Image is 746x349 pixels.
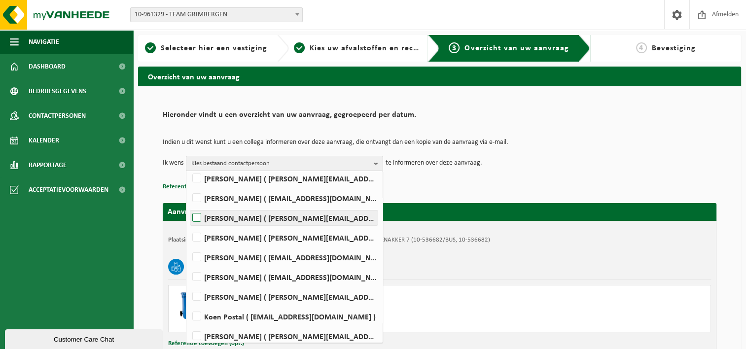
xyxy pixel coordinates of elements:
iframe: chat widget [5,327,165,349]
p: Indien u dit wenst kunt u een collega informeren over deze aanvraag, die ontvangt dan een kopie v... [163,139,716,146]
label: [PERSON_NAME] ( [PERSON_NAME][EMAIL_ADDRESS][DOMAIN_NAME] ) [190,230,378,245]
span: Kalender [29,128,59,153]
a: 1Selecteer hier een vestiging [143,42,269,54]
label: [PERSON_NAME] ( [PERSON_NAME][EMAIL_ADDRESS][DOMAIN_NAME] ) [190,329,378,344]
label: [PERSON_NAME] ( [EMAIL_ADDRESS][DOMAIN_NAME] ) [190,191,378,206]
strong: Plaatsingsadres: [168,237,211,243]
span: 10-961329 - TEAM GRIMBERGEN [130,7,303,22]
label: Koen Postal ( [EMAIL_ADDRESS][DOMAIN_NAME] ) [190,309,378,324]
span: Selecteer hier een vestiging [161,44,267,52]
span: Rapportage [29,153,67,177]
label: [PERSON_NAME] ( [PERSON_NAME][EMAIL_ADDRESS][DOMAIN_NAME] ) [190,171,378,186]
strong: Aanvraag voor [DATE] [168,208,242,216]
p: Ik wens [163,156,183,171]
label: [PERSON_NAME] ( [EMAIL_ADDRESS][DOMAIN_NAME] ) [190,250,378,265]
span: Contactpersonen [29,104,86,128]
p: te informeren over deze aanvraag. [386,156,482,171]
span: Kies bestaand contactpersoon [191,156,370,171]
span: Dashboard [29,54,66,79]
h2: Overzicht van uw aanvraag [138,67,741,86]
button: Referentie toevoegen (opt.) [163,180,239,193]
img: WB-0240-HPE-BE-01.png [174,290,203,320]
span: Bedrijfsgegevens [29,79,86,104]
span: Acceptatievoorwaarden [29,177,108,202]
label: [PERSON_NAME] ( [PERSON_NAME][EMAIL_ADDRESS][DOMAIN_NAME] ) [190,289,378,304]
span: 4 [636,42,647,53]
span: Kies uw afvalstoffen en recipiënten [310,44,445,52]
span: 10-961329 - TEAM GRIMBERGEN [131,8,302,22]
label: [PERSON_NAME] ( [PERSON_NAME][EMAIL_ADDRESS][DOMAIN_NAME] ) [190,210,378,225]
a: 2Kies uw afvalstoffen en recipiënten [294,42,420,54]
h2: Hieronder vindt u een overzicht van uw aanvraag, gegroepeerd per datum. [163,111,716,124]
label: [PERSON_NAME] ( [EMAIL_ADDRESS][DOMAIN_NAME] ) [190,270,378,284]
span: Navigatie [29,30,59,54]
span: 1 [145,42,156,53]
span: Overzicht van uw aanvraag [464,44,568,52]
button: Kies bestaand contactpersoon [186,156,383,171]
span: 2 [294,42,305,53]
span: Bevestiging [652,44,696,52]
span: 3 [449,42,460,53]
